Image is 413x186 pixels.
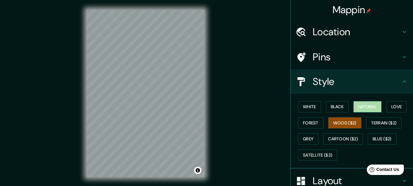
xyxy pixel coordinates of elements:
[313,75,401,88] h4: Style
[298,133,318,145] button: Grey
[353,101,382,112] button: Natural
[291,20,413,44] div: Location
[328,117,361,129] button: Wood ($2)
[87,10,205,177] canvas: Map
[386,101,407,112] button: Love
[298,150,337,161] button: Satellite ($3)
[366,117,402,129] button: Terrain ($2)
[298,101,321,112] button: White
[291,69,413,94] div: Style
[326,101,349,112] button: Black
[333,4,371,16] h4: Mappin
[368,133,396,145] button: Blue ($2)
[194,167,201,174] button: Toggle attribution
[313,26,401,38] h4: Location
[313,51,401,63] h4: Pins
[291,45,413,69] div: Pins
[359,162,406,179] iframe: Help widget launcher
[366,8,371,13] img: pin-icon.png
[298,117,323,129] button: Forest
[323,133,363,145] button: Cartoon ($2)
